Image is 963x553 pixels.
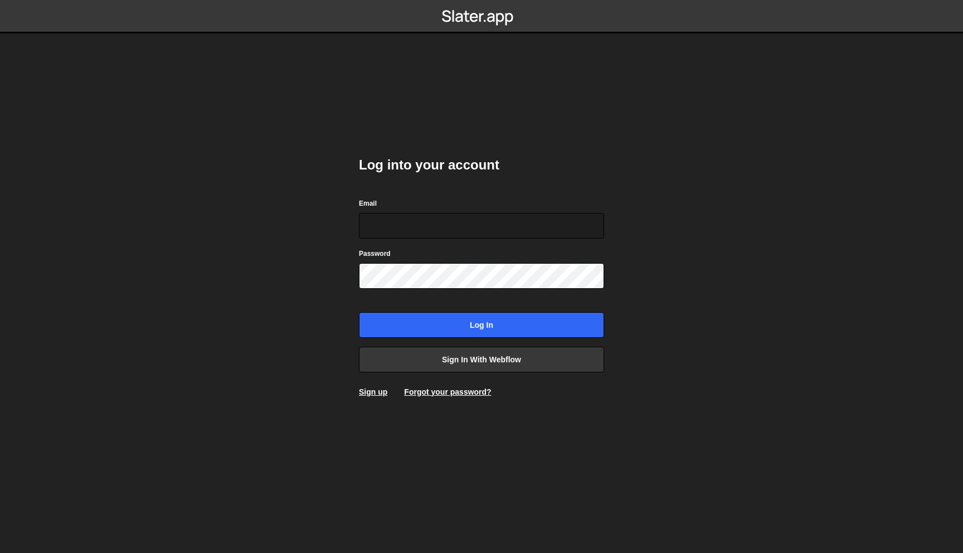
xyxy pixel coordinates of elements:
[359,312,604,338] input: Log in
[359,198,377,209] label: Email
[359,347,604,372] a: Sign in with Webflow
[359,387,387,396] a: Sign up
[404,387,491,396] a: Forgot your password?
[359,156,604,174] h2: Log into your account
[359,248,391,259] label: Password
